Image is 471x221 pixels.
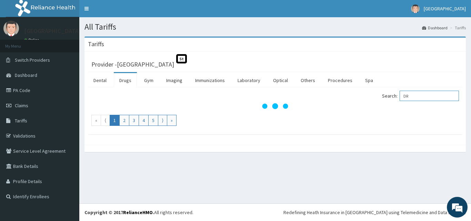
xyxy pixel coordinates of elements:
[113,3,130,20] div: Minimize live chat window
[295,73,321,88] a: Others
[24,28,81,34] p: [GEOGRAPHIC_DATA]
[232,73,266,88] a: Laboratory
[148,115,158,126] a: Go to page number 5
[13,34,28,52] img: d_794563401_company_1708531726252_794563401
[382,91,459,101] label: Search:
[424,6,466,12] span: [GEOGRAPHIC_DATA]
[91,61,174,68] h3: Provider - [GEOGRAPHIC_DATA]
[190,73,230,88] a: Immunizations
[360,73,379,88] a: Spa
[176,54,187,63] span: St
[15,102,28,109] span: Claims
[3,21,19,36] img: User Image
[84,22,466,31] h1: All Tariffs
[15,72,37,78] span: Dashboard
[283,209,466,216] div: Redefining Heath Insurance in [GEOGRAPHIC_DATA] using Telemedicine and Data Science!
[422,25,448,31] a: Dashboard
[91,115,101,126] a: Go to first page
[3,148,131,172] textarea: Type your message and hit 'Enter'
[119,115,129,126] a: Go to page number 2
[261,92,289,120] svg: audio-loading
[268,73,293,88] a: Optical
[139,115,149,126] a: Go to page number 4
[40,67,95,136] span: We're online!
[123,209,153,215] a: RelianceHMO
[84,209,154,215] strong: Copyright © 2017 .
[88,73,112,88] a: Dental
[24,38,41,42] a: Online
[161,73,188,88] a: Imaging
[139,73,159,88] a: Gym
[322,73,358,88] a: Procedures
[158,115,167,126] a: Go to next page
[448,25,466,31] li: Tariffs
[114,73,137,88] a: Drugs
[79,203,471,221] footer: All rights reserved.
[15,118,27,124] span: Tariffs
[411,4,420,13] img: User Image
[167,115,177,126] a: Go to last page
[101,115,110,126] a: Go to previous page
[36,39,116,48] div: Chat with us now
[129,115,139,126] a: Go to page number 3
[400,91,459,101] input: Search:
[88,41,104,47] h3: Tariffs
[15,57,50,63] span: Switch Providers
[110,115,120,126] a: Go to page number 1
